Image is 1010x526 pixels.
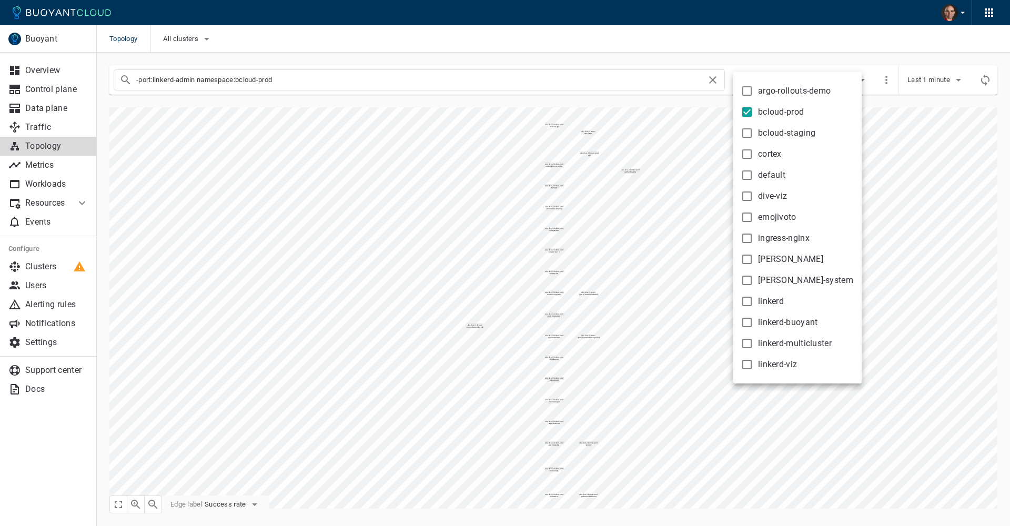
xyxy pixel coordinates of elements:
[758,254,823,265] span: [PERSON_NAME]
[758,296,784,307] span: linkerd
[758,170,785,180] span: default
[758,233,810,244] span: ingress-nginx
[758,128,815,138] span: bcloud-staging
[758,359,797,370] span: linkerd-viz
[758,86,831,96] span: argo-rollouts-demo
[758,149,782,159] span: cortex
[758,107,804,117] span: bcloud-prod
[758,275,853,286] span: [PERSON_NAME]-system
[758,317,818,328] span: linkerd-buoyant
[758,212,796,222] span: emojivoto
[758,191,787,201] span: dive-viz
[758,338,832,349] span: linkerd-multicluster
